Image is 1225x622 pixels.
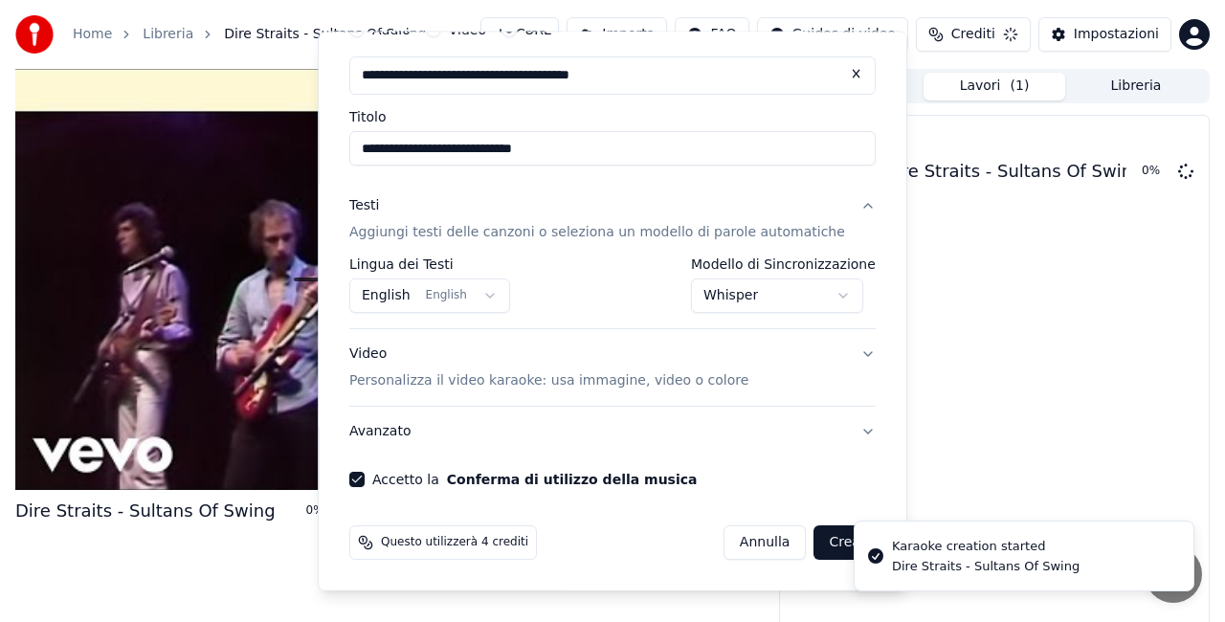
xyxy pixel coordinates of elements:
label: Audio [372,24,411,37]
label: Video [449,24,486,37]
div: Video [349,344,748,390]
label: Lingua dei Testi [349,257,510,271]
button: Accetto la [447,473,698,486]
button: Crea [814,525,876,560]
label: Titolo [349,111,876,124]
button: TestiAggiungi testi delle canzoni o seleziona un modello di parole automatiche [349,182,876,258]
div: Testi [349,197,379,216]
span: Questo utilizzerà 4 crediti [381,535,528,550]
label: Accetto la [372,473,697,486]
div: TestiAggiungi testi delle canzoni o seleziona un modello di parole automatiche [349,257,876,328]
button: Avanzato [349,407,876,456]
p: Personalizza il video karaoke: usa immagine, video o colore [349,371,748,390]
p: Aggiungi testi delle canzoni o seleziona un modello di parole automatiche [349,223,845,242]
label: URL [524,24,551,37]
button: VideoPersonalizza il video karaoke: usa immagine, video o colore [349,329,876,406]
label: Modello di Sincronizzazione [691,257,876,271]
button: Annulla [724,525,807,560]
